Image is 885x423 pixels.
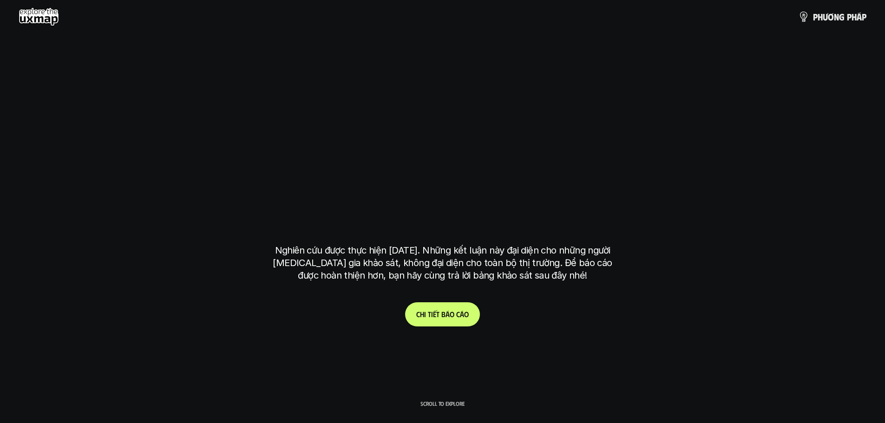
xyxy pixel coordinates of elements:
[818,12,823,22] span: h
[431,310,433,319] span: i
[405,302,480,326] a: Chitiếtbáocáo
[862,12,866,22] span: p
[798,7,866,26] a: phươngpháp
[839,12,845,22] span: g
[834,12,839,22] span: n
[813,12,818,22] span: p
[823,12,828,22] span: ư
[852,12,857,22] span: h
[464,310,469,319] span: o
[433,310,436,319] span: ế
[269,244,617,282] p: Nghiên cứu được thực hiện [DATE]. Những kết luận này đại diện cho những người [MEDICAL_DATA] gia ...
[456,310,460,319] span: c
[857,12,862,22] span: á
[420,310,424,319] span: h
[441,310,446,319] span: b
[847,12,852,22] span: p
[428,310,431,319] span: t
[277,196,608,235] h1: tại [GEOGRAPHIC_DATA]
[446,310,450,319] span: á
[273,123,612,162] h1: phạm vi công việc của
[424,310,426,319] span: i
[828,12,834,22] span: ơ
[411,99,481,110] h6: Kết quả nghiên cứu
[450,310,454,319] span: o
[420,400,465,407] p: Scroll to explore
[416,310,420,319] span: C
[436,310,439,319] span: t
[460,310,464,319] span: á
